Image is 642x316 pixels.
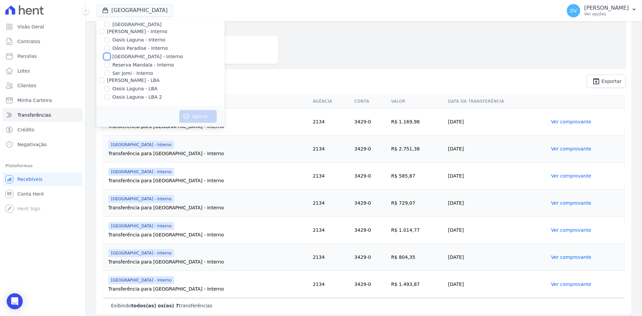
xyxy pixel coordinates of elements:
div: Transferência para [GEOGRAPHIC_DATA] - Interno [108,204,307,211]
td: R$ 1.169,98 [389,108,445,135]
td: [DATE] [445,135,548,163]
td: [DATE] [445,190,548,217]
label: [PERSON_NAME] - Interno [107,29,167,34]
div: Transferência para [GEOGRAPHIC_DATA] - Interno [108,286,307,292]
a: Transferências [3,108,83,122]
span: Contratos [17,38,40,45]
div: Open Intercom Messenger [7,293,23,309]
label: Oasis Laguna - Interno [112,36,165,43]
td: [DATE] [445,163,548,190]
td: 2134 [310,135,351,163]
span: [GEOGRAPHIC_DATA] - Interno [108,141,174,149]
a: Ver comprovante [551,254,591,260]
p: [PERSON_NAME] [584,5,629,11]
span: [GEOGRAPHIC_DATA] - Interno [108,168,174,176]
span: Transferências [17,112,51,118]
span: Clientes [17,82,36,89]
a: Ver comprovante [551,282,591,287]
label: [GEOGRAPHIC_DATA] - Interno [112,53,183,60]
td: 3429-0 [352,108,389,135]
span: Parcelas [17,53,37,60]
td: [DATE] [445,271,548,298]
div: Plataformas [5,162,80,170]
a: Crédito [3,123,83,136]
a: Contratos [3,35,83,48]
a: Ver comprovante [551,200,591,206]
a: Ver comprovante [551,173,591,179]
td: R$ 729,07 [389,190,445,217]
td: 2134 [310,271,351,298]
div: Transferência para [GEOGRAPHIC_DATA] - Interno [108,231,307,238]
th: Data da Transferência [445,95,548,108]
p: Ver opções [584,11,629,17]
span: Crédito [17,126,34,133]
a: Parcelas [3,49,83,63]
td: [DATE] [445,244,548,271]
a: Recebíveis [3,173,83,186]
label: Ser Jomi - Interno [112,70,153,77]
button: Aplicar [179,110,217,123]
label: Oasis Laguna - LBA 2 [112,94,162,101]
i: unarchive [592,77,600,85]
a: Clientes [3,79,83,92]
div: Transferência para [GEOGRAPHIC_DATA] - Interno [108,258,307,265]
td: 2134 [310,190,351,217]
td: R$ 1.493,87 [389,271,445,298]
a: Ver comprovante [551,119,591,124]
td: 3429-0 [352,244,389,271]
a: Ver comprovante [551,146,591,151]
label: Reserva Mandala - Interno [112,62,174,69]
label: [PERSON_NAME] - LBA [107,78,159,83]
td: 3429-0 [352,271,389,298]
td: [DATE] [445,217,548,244]
td: R$ 1.014,77 [389,217,445,244]
span: Exportar [602,79,622,83]
a: Ver comprovante [551,227,591,233]
button: [GEOGRAPHIC_DATA] [96,4,173,17]
label: Oásis Paradise - Interno [112,45,168,52]
th: Conta [352,95,389,108]
span: [GEOGRAPHIC_DATA] - Interno [108,222,174,230]
td: R$ 585,87 [389,163,445,190]
div: Transferência para [GEOGRAPHIC_DATA] - Interno [108,177,307,184]
span: [GEOGRAPHIC_DATA] - Interno [108,249,174,257]
span: Minha Carteira [17,97,52,104]
label: [GEOGRAPHIC_DATA] [112,21,162,28]
p: Exibindo transferências [111,302,212,309]
td: 3429-0 [352,190,389,217]
th: Agência [310,95,351,108]
td: 2134 [310,108,351,135]
span: Conta Hent [17,191,44,197]
td: [DATE] [445,108,548,135]
td: 3429-0 [352,135,389,163]
td: R$ 2.751,38 [389,135,445,163]
td: 3429-0 [352,163,389,190]
span: [GEOGRAPHIC_DATA] - Interno [108,195,174,203]
span: DV [570,8,577,13]
a: Negativação [3,138,83,151]
a: Minha Carteira [3,94,83,107]
a: unarchive Exportar [586,75,626,88]
a: Lotes [3,64,83,78]
th: Valor [389,95,445,108]
span: Visão Geral [17,23,44,30]
button: DV [PERSON_NAME] Ver opções [561,1,642,20]
b: todos(as) os(as) 7 [131,303,179,308]
td: 3429-0 [352,217,389,244]
td: 2134 [310,163,351,190]
a: Conta Hent [3,187,83,201]
span: Recebíveis [17,176,42,183]
span: Negativação [17,141,47,148]
span: [GEOGRAPHIC_DATA] - Interno [108,276,174,284]
label: Oasis Laguna - LBA [112,85,157,92]
a: Visão Geral [3,20,83,33]
div: Transferência para [GEOGRAPHIC_DATA] - Interno [108,150,307,157]
span: Lotes [17,68,30,74]
td: R$ 804,35 [389,244,445,271]
td: 2134 [310,244,351,271]
td: 2134 [310,217,351,244]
